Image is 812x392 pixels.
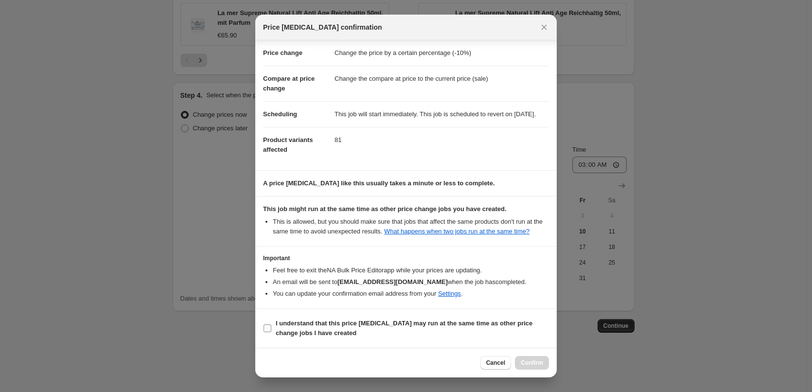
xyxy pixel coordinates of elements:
[537,20,551,34] button: Close
[263,49,302,56] span: Price change
[480,356,511,370] button: Cancel
[263,254,549,262] h3: Important
[273,217,549,236] li: This is allowed, but you should make sure that jobs that affect the same products don ' t run at ...
[335,40,549,66] dd: Change the price by a certain percentage (-10%)
[263,22,382,32] span: Price [MEDICAL_DATA] confirmation
[335,101,549,127] dd: This job will start immediately. This job is scheduled to revert on [DATE].
[276,320,532,337] b: I understand that this price [MEDICAL_DATA] may run at the same time as other price change jobs I...
[263,179,495,187] b: A price [MEDICAL_DATA] like this usually takes a minute or less to complete.
[273,266,549,275] li: Feel free to exit the NA Bulk Price Editor app while your prices are updating.
[263,110,297,118] span: Scheduling
[273,277,549,287] li: An email will be sent to when the job has completed .
[438,290,461,297] a: Settings
[263,75,315,92] span: Compare at price change
[335,127,549,153] dd: 81
[263,205,507,213] b: This job might run at the same time as other price change jobs you have created.
[486,359,505,367] span: Cancel
[335,66,549,91] dd: Change the compare at price to the current price (sale)
[384,228,530,235] a: What happens when two jobs run at the same time?
[337,278,448,285] b: [EMAIL_ADDRESS][DOMAIN_NAME]
[263,136,313,153] span: Product variants affected
[273,289,549,299] li: You can update your confirmation email address from your .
